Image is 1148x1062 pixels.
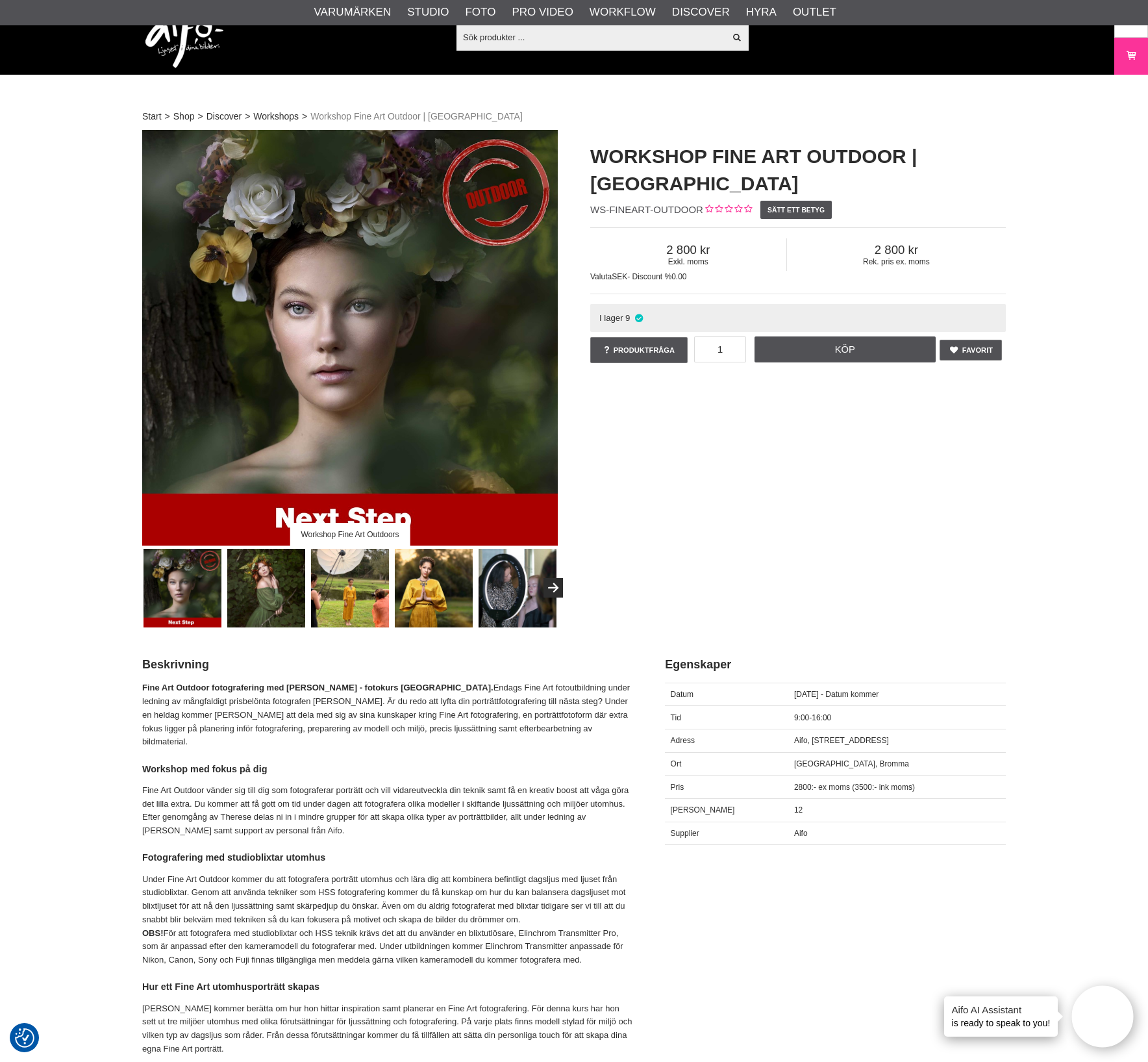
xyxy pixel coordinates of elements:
[794,713,831,722] span: 9:00-16:00
[940,340,1001,360] a: Favorit
[944,996,1058,1037] div: is ready to speak to you!
[142,928,164,938] strong: OBS!
[633,313,644,323] i: I lager
[142,851,632,864] h4: Fotografering med studioblixtar utomhus
[206,110,242,123] a: Discover
[599,313,623,323] span: I lager
[227,549,306,627] img: Lär dig välja miljö och styling av modell
[794,690,879,699] span: [DATE] - Datum kommer
[142,1002,632,1056] p: [PERSON_NAME] kommer berätta om hur hon hittar inspiration samt planerar en Fine Art fotograferin...
[794,829,808,838] span: Aifo
[142,763,632,776] h4: Workshop med fokus på dig
[590,204,703,215] span: WS-FINEART-OUTDOOR
[671,736,695,745] span: Adress
[794,736,889,745] span: Aifo, [STREET_ADDRESS]
[671,272,686,281] span: 0.00
[543,578,563,598] button: Next
[760,201,832,219] a: Sätt ett betyg
[671,690,693,699] span: Datum
[142,980,632,993] h4: Hur ett Fine Art utomhusporträtt skapas
[755,336,936,362] a: Köp
[15,1028,34,1048] img: Revisit consent button
[671,829,699,838] span: Supplier
[627,272,671,281] span: - Discount %
[794,759,909,768] span: [GEOGRAPHIC_DATA], Bromma
[746,4,777,21] a: Hyra
[314,4,392,21] a: Varumärken
[672,4,730,21] a: Discover
[794,783,915,792] span: 2800:- ex moms (3500:- ink moms)
[142,784,632,838] p: Fine Art Outdoor vänder sig till dig som fotograferar porträtt och vill vidareutveckla din teknik...
[142,657,632,673] h2: Beskrivning
[395,549,473,627] img: Blanda befintligt ljus med blixtljus
[311,549,390,627] img: Upptäck fördelarna med studioblixt utomhus
[145,10,223,68] img: logo.png
[290,523,410,546] div: Workshop Fine Art Outdoors
[671,713,681,722] span: Tid
[793,4,836,21] a: Outlet
[407,4,449,21] a: Studio
[703,203,752,217] div: Kundbetyg: 0
[245,110,250,123] span: >
[590,243,786,257] span: 2 800
[625,313,630,323] span: 9
[787,257,1006,266] span: Rek. pris ex. moms
[479,549,557,627] img: Inspiration för make-up / styling
[302,110,307,123] span: >
[165,110,170,123] span: >
[142,130,558,546] img: Workshop Fine Art Outdoors
[253,110,299,123] a: Workshops
[142,681,632,749] p: Endags Fine Art fotoutbildning under ledning av mångfaldigt prisbelönta fotografen [PERSON_NAME]....
[671,759,682,768] span: Ort
[671,783,684,792] span: Pris
[590,272,612,281] span: Valuta
[310,110,523,123] span: Workshop Fine Art Outdoor | [GEOGRAPHIC_DATA]
[197,110,203,123] span: >
[665,657,1006,673] h2: Egenskaper
[15,1026,34,1050] button: Samtyckesinställningar
[142,110,162,123] a: Start
[590,143,1006,197] h1: Workshop Fine Art Outdoor | [GEOGRAPHIC_DATA]
[787,243,1006,257] span: 2 800
[590,337,688,363] a: Produktfråga
[142,873,632,968] p: Under Fine Art Outdoor kommer du att fotografera porträtt utomhus och lära dig att kombinera befi...
[794,805,803,815] span: 12
[590,4,656,21] a: Workflow
[590,257,786,266] span: Exkl. moms
[952,1003,1051,1017] h4: Aifo AI Assistant
[612,272,627,281] span: SEK
[512,4,573,21] a: Pro Video
[671,805,735,815] span: [PERSON_NAME]
[465,4,495,21] a: Foto
[142,683,493,692] strong: Fine Art Outdoor fotografering med [PERSON_NAME] - fotokurs [GEOGRAPHIC_DATA].
[143,549,222,627] img: Workshop Fine Art Outdoors
[456,27,725,47] input: Sök produkter ...
[173,110,195,123] a: Shop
